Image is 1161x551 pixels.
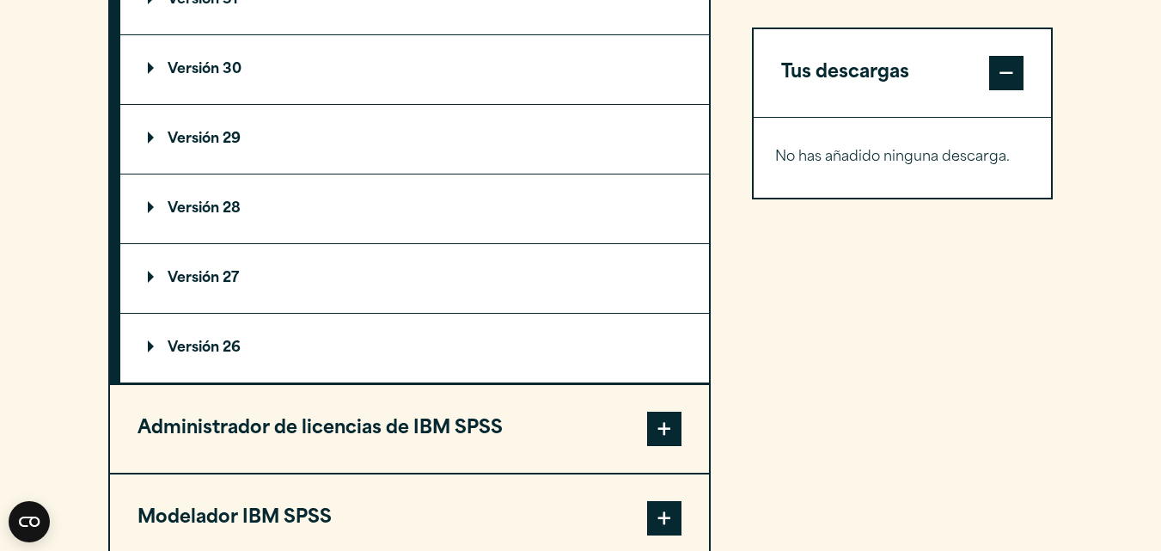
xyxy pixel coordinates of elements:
[754,117,1052,198] div: Tus descargas
[168,341,241,355] font: Versión 26
[120,314,709,383] summary: Versión 26
[9,501,50,542] button: Open CMP widget
[120,244,709,313] summary: Versión 27
[120,174,709,243] summary: Versión 28
[120,35,709,104] summary: Versión 30
[775,150,1010,164] font: No has añadido ninguna descarga.
[168,132,241,146] font: Versión 29
[754,29,1052,117] button: Tus descargas
[168,63,241,77] font: Versión 30
[110,385,709,473] button: Administrador de licencias de IBM SPSS
[168,202,241,216] font: Versión 28
[137,419,503,438] font: Administrador de licencias de IBM SPSS
[137,509,332,527] font: Modelador IBM SPSS
[120,105,709,174] summary: Versión 29
[781,64,909,82] font: Tus descargas
[168,272,239,285] font: Versión 27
